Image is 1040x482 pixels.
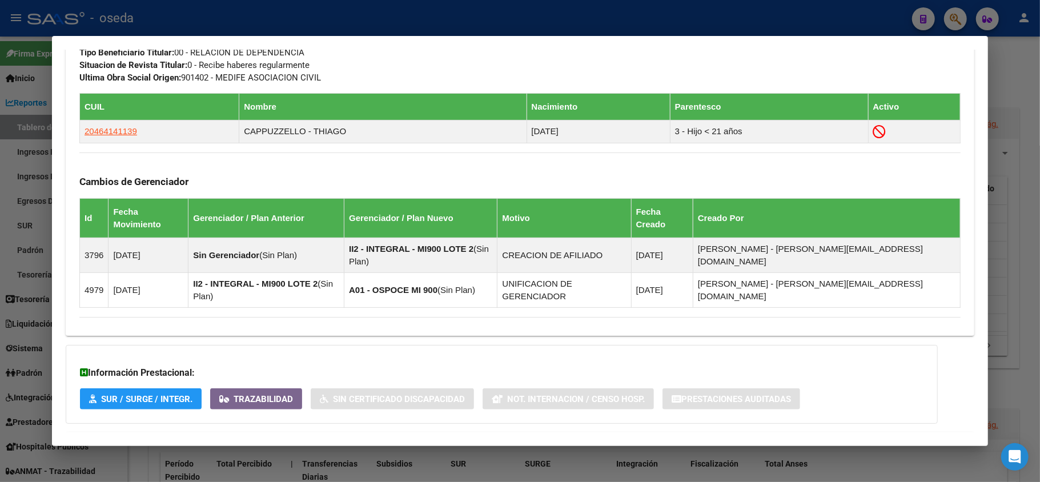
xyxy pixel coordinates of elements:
[79,73,321,83] span: 901402 - MEDIFE ASOCIACION CIVIL
[109,198,188,238] th: Fecha Movimiento
[527,120,670,143] td: [DATE]
[188,238,344,272] td: ( )
[631,198,693,238] th: Fecha Creado
[262,250,294,260] span: Sin Plan
[497,272,631,307] td: UNIFICACION DE GERENCIADOR
[80,272,109,307] td: 4979
[670,93,868,120] th: Parentesco
[662,388,800,409] button: Prestaciones Auditadas
[693,238,960,272] td: [PERSON_NAME] - [PERSON_NAME][EMAIL_ADDRESS][DOMAIN_NAME]
[85,126,137,136] span: 20464141139
[349,285,437,295] strong: A01 - OSPOCE MI 900
[79,47,174,58] strong: Tipo Beneficiario Titular:
[79,73,181,83] strong: Ultima Obra Social Origen:
[80,198,109,238] th: Id
[349,244,473,254] strong: II2 - INTEGRAL - MI900 LOTE 2
[497,238,631,272] td: CREACION DE AFILIADO
[483,388,654,409] button: Not. Internacion / Censo Hosp.
[188,198,344,238] th: Gerenciador / Plan Anterior
[193,279,318,288] strong: II2 - INTEGRAL - MI900 LOTE 2
[210,388,302,409] button: Trazabilidad
[344,238,497,272] td: ( )
[80,93,239,120] th: CUIL
[79,175,961,188] h3: Cambios de Gerenciador
[239,93,527,120] th: Nombre
[311,388,474,409] button: Sin Certificado Discapacidad
[527,93,670,120] th: Nacimiento
[109,238,188,272] td: [DATE]
[239,120,527,143] td: CAPPUZZELLO - THIAGO
[344,272,497,307] td: ( )
[101,394,192,404] span: SUR / SURGE / INTEGR.
[193,250,259,260] strong: Sin Gerenciador
[631,238,693,272] td: [DATE]
[693,198,960,238] th: Creado Por
[868,93,960,120] th: Activo
[1001,443,1029,471] div: Open Intercom Messenger
[344,198,497,238] th: Gerenciador / Plan Nuevo
[507,394,645,404] span: Not. Internacion / Censo Hosp.
[80,366,923,380] h3: Información Prestacional:
[80,238,109,272] td: 3796
[693,272,960,307] td: [PERSON_NAME] - [PERSON_NAME][EMAIL_ADDRESS][DOMAIN_NAME]
[193,279,333,301] span: Sin Plan
[79,60,310,70] span: 0 - Recibe haberes regularmente
[188,272,344,307] td: ( )
[670,120,868,143] td: 3 - Hijo < 21 años
[349,244,489,266] span: Sin Plan
[234,394,293,404] span: Trazabilidad
[109,272,188,307] td: [DATE]
[497,198,631,238] th: Motivo
[79,60,187,70] strong: Situacion de Revista Titular:
[79,47,304,58] span: 00 - RELACION DE DEPENDENCIA
[631,272,693,307] td: [DATE]
[333,394,465,404] span: Sin Certificado Discapacidad
[681,394,791,404] span: Prestaciones Auditadas
[80,388,202,409] button: SUR / SURGE / INTEGR.
[440,285,472,295] span: Sin Plan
